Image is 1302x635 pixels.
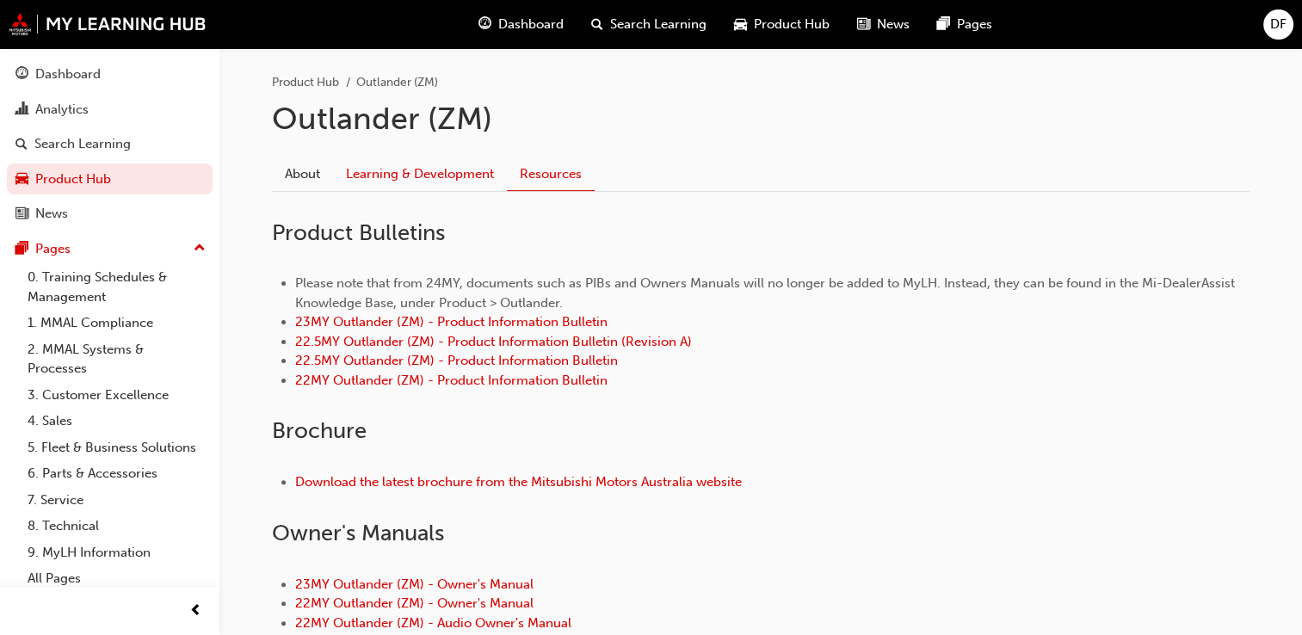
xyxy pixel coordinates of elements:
a: pages-iconPages [923,7,1006,42]
a: 22MY Outlander (ZM) - Product Information Bulletin [295,373,608,388]
a: News [7,198,213,230]
span: prev-icon [189,601,202,622]
h2: Brochure [272,417,1250,445]
a: All Pages [21,565,213,592]
h2: Owner ' s Manuals [272,520,1250,547]
a: 7. Service [21,487,213,514]
a: guage-iconDashboard [465,7,577,42]
div: Dashboard [35,65,101,84]
a: About [272,157,333,190]
span: search-icon [591,14,603,35]
a: 22.5MY Outlander (ZM) - Product Information Bulletin (Revision A) [295,334,692,349]
span: pages-icon [15,242,28,257]
span: pages-icon [937,14,950,35]
span: guage-icon [478,14,491,35]
a: Product Hub [272,75,339,89]
button: Pages [7,233,213,265]
button: DF [1263,9,1293,40]
a: Analytics [7,94,213,126]
a: 1. MMAL Compliance [21,310,213,336]
a: 22MY Outlander (ZM) - Owner's Manual [295,595,534,611]
a: 6. Parts & Accessories [21,460,213,487]
span: DF [1270,15,1287,34]
a: Product Hub [7,163,213,195]
span: chart-icon [15,102,28,118]
a: 22MY Outlander (ZM) - Audio Owner's Manual [295,615,571,631]
a: Learning & Development [333,157,507,190]
a: 22.5MY Outlander (ZM) - Product Information Bulletin [295,353,618,368]
span: Dashboard [498,15,564,34]
a: 4. Sales [21,408,213,435]
h1: Outlander (ZM) [272,100,1250,138]
a: 2. MMAL Systems & Processes [21,336,213,382]
a: 0. Training Schedules & Management [21,264,213,310]
a: Search Learning [7,128,213,160]
a: news-iconNews [843,7,923,42]
li: Outlander (ZM) [356,73,438,93]
span: up-icon [194,237,206,260]
a: 9. MyLH Information [21,539,213,566]
a: Download the latest brochure from the Mitsubishi Motors Australia website [295,474,742,490]
span: Please note that from 24MY, documents such as PIBs and Owners Manuals will no longer be added to ... [295,275,1235,311]
span: News [877,15,910,34]
button: DashboardAnalyticsSearch LearningProduct HubNews [7,55,213,233]
a: 23MY Outlander (ZM) - Owner's Manual [295,576,534,592]
span: news-icon [857,14,870,35]
a: search-iconSearch Learning [577,7,720,42]
span: car-icon [15,172,28,188]
a: 3. Customer Excellence [21,382,213,409]
a: 5. Fleet & Business Solutions [21,435,213,461]
a: 8. Technical [21,513,213,539]
span: search-icon [15,137,28,152]
span: car-icon [734,14,747,35]
a: 23MY Outlander (ZM) - Product Information Bulletin [295,314,608,330]
span: news-icon [15,207,28,222]
span: guage-icon [15,67,28,83]
div: Analytics [35,100,89,120]
a: Resources [507,157,595,191]
h2: Product Bulletins [272,219,1250,247]
a: Dashboard [7,59,213,90]
span: Search Learning [610,15,707,34]
a: car-iconProduct Hub [720,7,843,42]
span: Product Hub [754,15,830,34]
img: mmal [9,13,207,35]
span: Pages [957,15,992,34]
div: News [35,204,68,224]
div: Search Learning [34,134,131,154]
div: Pages [35,239,71,259]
